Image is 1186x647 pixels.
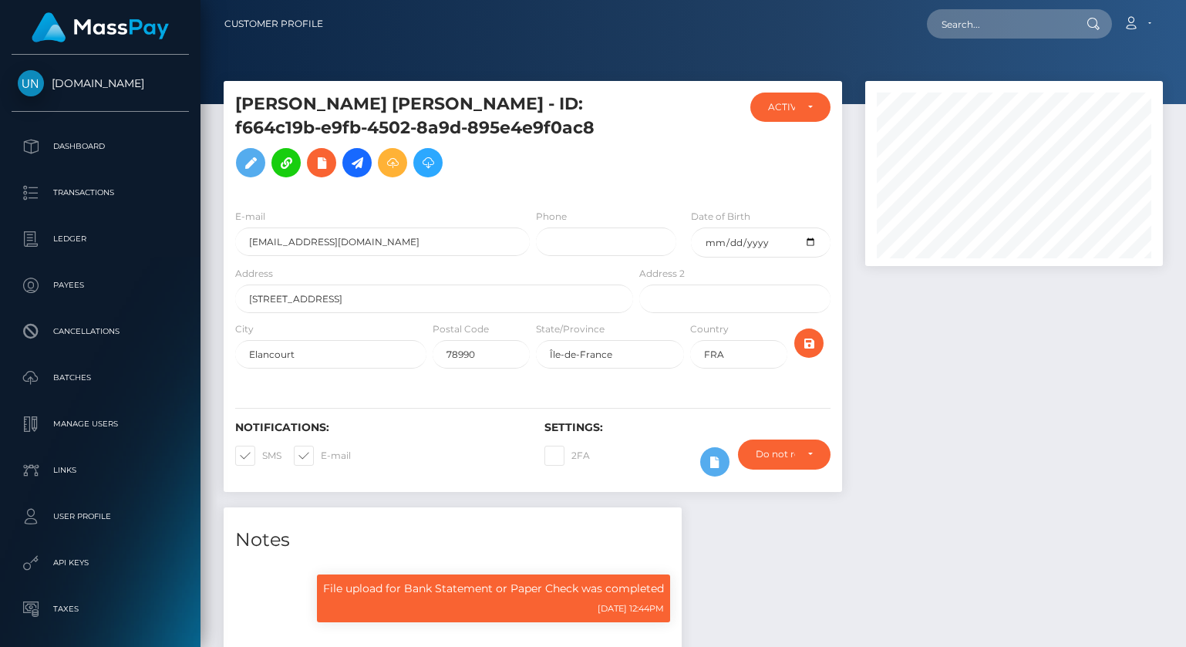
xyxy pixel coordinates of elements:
[18,274,183,297] p: Payees
[323,581,664,597] p: File upload for Bank Statement or Paper Check was completed
[12,76,189,90] span: [DOMAIN_NAME]
[18,135,183,158] p: Dashboard
[12,451,189,490] a: Links
[750,93,831,122] button: ACTIVE
[235,93,625,185] h5: [PERSON_NAME] [PERSON_NAME] - ID: f664c19b-e9fb-4502-8a9d-895e4e9f0ac8
[756,448,795,460] div: Do not require
[738,440,831,469] button: Do not require
[433,322,489,336] label: Postal Code
[544,446,590,466] label: 2FA
[18,320,183,343] p: Cancellations
[768,101,795,113] div: ACTIVE
[536,210,567,224] label: Phone
[12,359,189,397] a: Batches
[12,174,189,212] a: Transactions
[18,551,183,575] p: API Keys
[690,322,729,336] label: Country
[12,220,189,258] a: Ledger
[12,497,189,536] a: User Profile
[235,322,254,336] label: City
[18,598,183,621] p: Taxes
[235,527,670,554] h4: Notes
[18,181,183,204] p: Transactions
[235,210,265,224] label: E-mail
[235,267,273,281] label: Address
[12,544,189,582] a: API Keys
[235,446,281,466] label: SMS
[536,322,605,336] label: State/Province
[224,8,323,40] a: Customer Profile
[12,266,189,305] a: Payees
[544,421,831,434] h6: Settings:
[18,366,183,389] p: Batches
[12,312,189,351] a: Cancellations
[18,227,183,251] p: Ledger
[12,405,189,443] a: Manage Users
[927,9,1072,39] input: Search...
[598,603,664,614] small: [DATE] 12:44PM
[18,505,183,528] p: User Profile
[32,12,169,42] img: MassPay Logo
[294,446,351,466] label: E-mail
[18,70,44,96] img: Unlockt.me
[639,267,685,281] label: Address 2
[12,590,189,628] a: Taxes
[18,413,183,436] p: Manage Users
[342,148,372,177] a: Initiate Payout
[18,459,183,482] p: Links
[12,127,189,166] a: Dashboard
[691,210,750,224] label: Date of Birth
[235,421,521,434] h6: Notifications:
